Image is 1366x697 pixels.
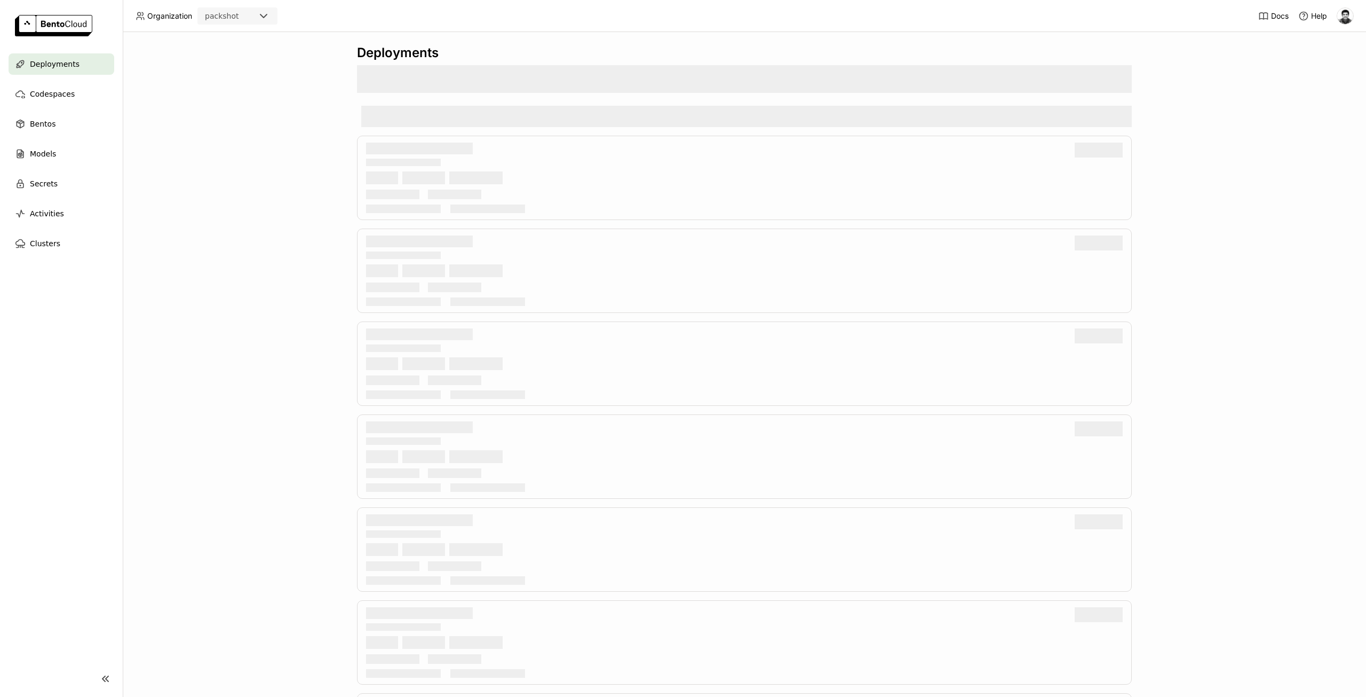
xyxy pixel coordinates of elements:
[1298,11,1327,21] div: Help
[15,15,92,36] img: logo
[205,11,239,21] div: packshot
[1337,8,1353,24] img: Max Ganiev
[357,45,1132,61] div: Deployments
[1271,11,1289,21] span: Docs
[9,143,114,165] a: Models
[30,147,56,160] span: Models
[9,83,114,105] a: Codespaces
[240,11,241,22] input: Selected packshot.
[30,118,55,130] span: Bentos
[9,53,114,75] a: Deployments
[9,233,114,254] a: Clusters
[147,11,192,21] span: Organization
[9,173,114,194] a: Secrets
[30,88,75,100] span: Codespaces
[9,113,114,135] a: Bentos
[30,207,64,220] span: Activities
[1258,11,1289,21] a: Docs
[30,58,80,71] span: Deployments
[30,177,58,190] span: Secrets
[9,203,114,224] a: Activities
[30,237,60,250] span: Clusters
[1311,11,1327,21] span: Help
